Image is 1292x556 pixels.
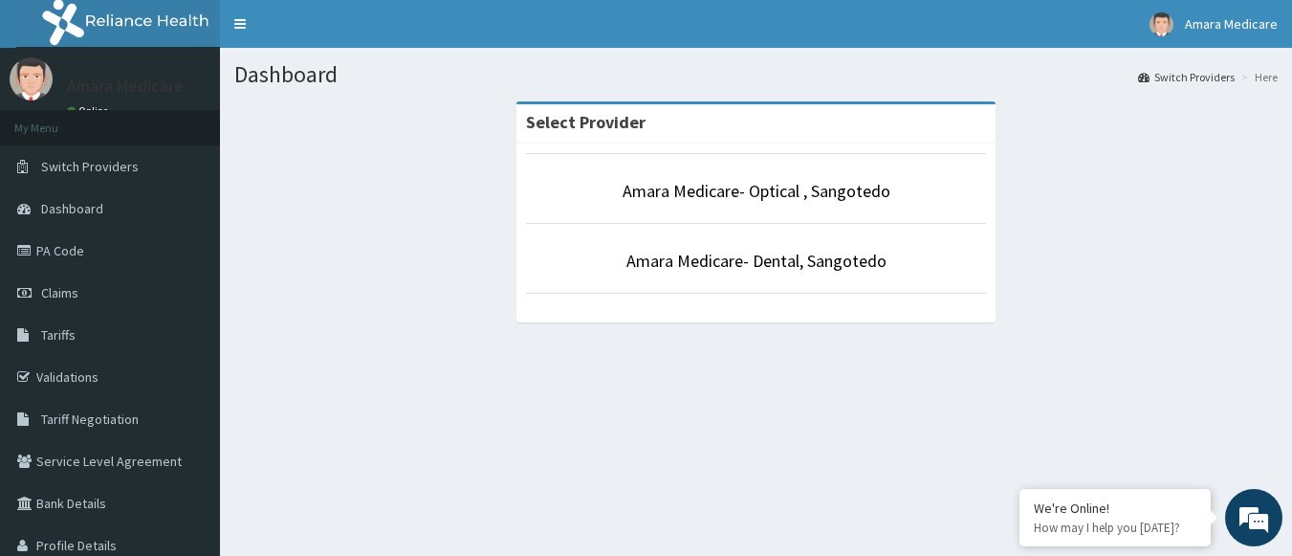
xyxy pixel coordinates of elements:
span: Amara Medicare [1185,15,1278,33]
a: Amara Medicare- Optical , Sangotedo [623,180,890,202]
span: Dashboard [41,200,103,217]
p: How may I help you today? [1034,520,1196,536]
span: Claims [41,284,78,301]
span: Tariff Negotiation [41,411,139,428]
h1: Dashboard [234,62,1278,87]
img: User Image [10,57,53,100]
a: Switch Providers [1138,69,1235,85]
span: Tariffs [41,326,76,344]
a: Online [67,104,113,118]
span: Switch Providers [41,158,139,175]
p: Amara Medicare [67,78,184,95]
img: User Image [1150,12,1173,36]
strong: Select Provider [526,111,646,133]
div: We're Online! [1034,500,1196,517]
li: Here [1237,69,1278,85]
a: Amara Medicare- Dental, Sangotedo [626,250,887,272]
